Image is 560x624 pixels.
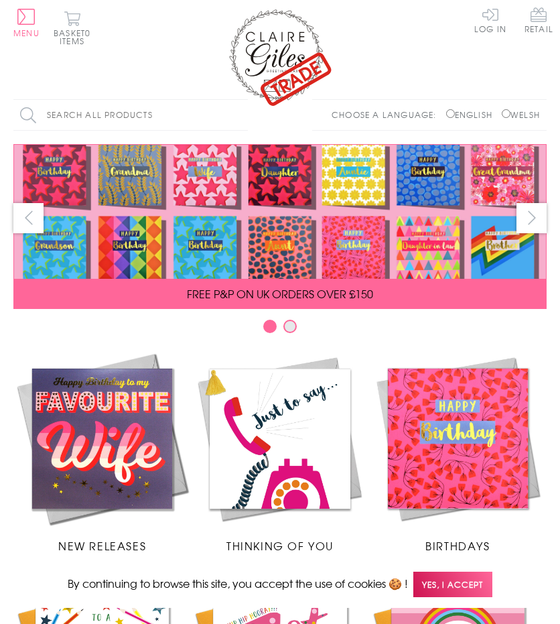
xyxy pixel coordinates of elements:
input: Search all products [13,100,248,130]
button: prev [13,203,44,233]
button: Carousel Page 2 [283,320,297,333]
span: Menu [13,27,40,39]
p: Choose a language: [332,109,443,121]
span: FREE P&P ON UK ORDERS OVER £150 [187,286,373,302]
span: New Releases [58,538,146,554]
button: Menu [13,9,40,37]
a: New Releases [13,350,191,554]
span: Thinking of You [226,538,334,554]
a: Retail [524,7,553,36]
span: Retail [524,7,553,33]
a: Birthdays [369,350,547,554]
button: next [516,203,547,233]
span: Yes, I accept [413,572,492,598]
label: Welsh [502,109,540,121]
a: Log In [474,7,506,33]
input: Search [234,100,248,130]
input: English [446,109,455,118]
span: Birthdays [425,538,490,554]
img: Claire Giles Trade [226,7,334,107]
label: English [446,109,499,121]
button: Carousel Page 1 (Current Slide) [263,320,277,333]
button: Basket0 items [54,11,90,45]
input: Welsh [502,109,510,118]
span: 0 items [60,27,90,47]
div: Carousel Pagination [13,319,547,340]
a: Thinking of You [191,350,368,554]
